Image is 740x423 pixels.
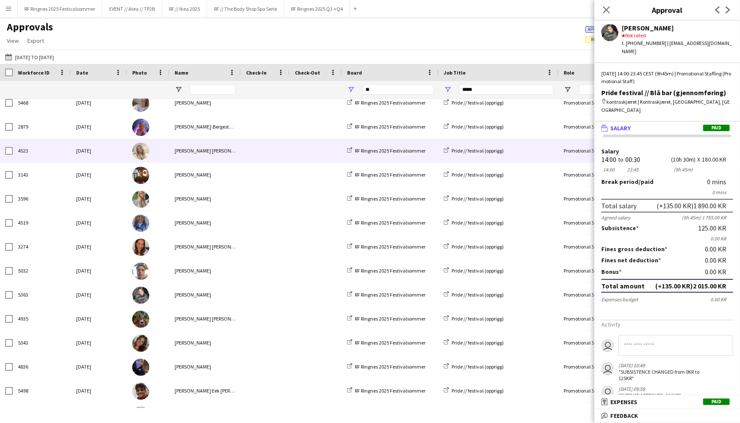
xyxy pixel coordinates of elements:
span: RF Ringnes 2025 Festivalsommer [355,339,425,346]
div: [PERSON_NAME] [169,187,241,210]
a: Pride // festival (opprigg) [444,267,504,274]
div: 0 mins [707,178,733,186]
a: RF Ringnes 2025 Festivalsommer [347,267,425,274]
label: Fines gross deduction [601,245,667,253]
button: EVENT // Atea // TP2B [102,0,162,17]
div: [DATE] [71,211,127,234]
button: Open Filter Menu [564,86,571,93]
span: RF Ringnes 2025 Festivalsommer [355,195,425,202]
span: 22 [585,35,624,43]
div: [DATE] 09:59 [618,386,681,392]
div: "EXPENSE APPROVED: 236KR" [618,392,681,399]
a: RF Ringnes 2025 Festivalsommer [347,315,425,322]
button: RF Ringnes 2025 Festivalsommer [18,0,102,17]
a: Pride // festival (opprigg) [444,339,504,346]
div: 4519 [13,211,71,234]
span: Pride // festival (opprigg) [452,99,504,106]
img: Frida Steinsvik [132,215,149,232]
span: Workforce ID [18,69,50,76]
div: 14:00 [601,156,616,163]
div: "SUBSISTENCE CHANGED from 0KR to 125KR" [618,369,707,381]
div: 9h 45m [671,166,695,173]
div: [PERSON_NAME] [169,259,241,282]
div: Promotional Staffing (Promotional Staff) [559,115,636,138]
a: Export [24,35,48,46]
div: 10h 30m [671,156,695,163]
span: Pride // festival (opprigg) [452,291,504,298]
img: Vanessa Riise Naas [132,143,149,160]
label: /paid [601,178,654,186]
div: [DATE] [71,307,127,330]
a: Pride // festival (opprigg) [444,99,504,106]
div: Promotional Staffing (Promotional Staff) [559,163,636,186]
span: Pride // festival (opprigg) [452,219,504,226]
div: 00:30 [625,156,640,163]
label: Bonus [601,268,621,276]
label: Salary [601,148,733,155]
span: View [7,37,19,45]
a: RF Ringnes 2025 Festivalsommer [347,219,425,226]
div: Total salary [601,201,636,210]
div: [DATE] [71,91,127,114]
div: (+135.00 KR) 2 015.00 KR [655,282,726,290]
button: RF // Ikea 2025 [162,0,207,17]
a: RF Ringnes 2025 Festivalsommer [347,99,425,106]
div: 14:00 [601,166,616,173]
img: Selma Walstad [132,335,149,352]
span: RF Ringnes 2025 Festivalsommer [355,123,425,130]
span: RF Ringnes 2025 Festivalsommer [355,99,425,106]
div: [DATE] [71,163,127,186]
div: [PERSON_NAME] [PERSON_NAME] [169,307,241,330]
div: [PERSON_NAME] [169,331,241,354]
div: Promotional Staffing (Promotional Staff) [559,379,636,402]
img: Julia Holme [132,191,149,208]
div: 125.00 KR [698,224,733,232]
div: (9h 45m) 1 755.00 KR [682,214,733,221]
img: Fredrikke Tynning-Bergestuen [132,119,149,136]
div: 5468 [13,91,71,114]
div: 0.00 KR [705,245,733,253]
mat-expansion-panel-header: ExpensesPaid [594,396,740,408]
div: 0.00 KR [705,256,733,264]
span: Photo [132,69,147,76]
span: Pride // festival (opprigg) [452,243,504,250]
a: Pride // festival (opprigg) [444,387,504,394]
div: Total amount [601,282,645,290]
div: Pride festival // Blå bar (gjennomføring) [601,89,733,96]
div: 5343 [13,331,71,354]
a: Pride // festival (opprigg) [444,243,504,250]
span: RF Ringnes 2025 Festivalsommer [355,267,425,274]
img: Albert Eek Minassian [132,383,149,400]
div: [PERSON_NAME] [PERSON_NAME] [169,139,241,162]
a: Pride // festival (opprigg) [444,363,504,370]
span: Export [27,37,44,45]
a: View [3,35,22,46]
span: Pride // festival (opprigg) [452,147,504,154]
div: Promotional Staffing (Promotional Staff) [559,235,636,258]
div: Promotional Staffing (Promotional Staff) [559,259,636,282]
span: Pride // festival (opprigg) [452,363,504,370]
div: to [618,156,624,163]
span: RF Ringnes 2025 Festivalsommer [355,363,425,370]
mat-expansion-panel-header: Feedback [594,409,740,422]
span: Check-In [246,69,267,76]
a: Pride // festival (opprigg) [444,123,504,130]
div: 0.00 KR [710,296,733,303]
div: 3274 [13,235,71,258]
span: Salary [610,124,631,132]
span: Name [175,69,188,76]
span: Break period [601,178,639,186]
div: Promotional Staffing (Promotional Staff) [559,283,636,306]
span: RF Ringnes 2025 Festivalsommer [355,291,425,298]
div: 3143 [13,163,71,186]
div: Promotional Staffing (Promotional Staff) [559,139,636,162]
div: (+135.00 KR) 1 890.00 KR [657,201,726,210]
div: 5032 [13,259,71,282]
h3: Activity [601,321,733,328]
span: 82 of 5120 [585,25,645,33]
label: Subsistence [601,224,639,232]
a: Pride // festival (opprigg) [444,315,504,322]
span: Pride // festival (opprigg) [452,387,504,394]
span: RF Ringnes 2025 Festivalsommer [355,387,425,394]
input: Name Filter Input [190,84,236,95]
